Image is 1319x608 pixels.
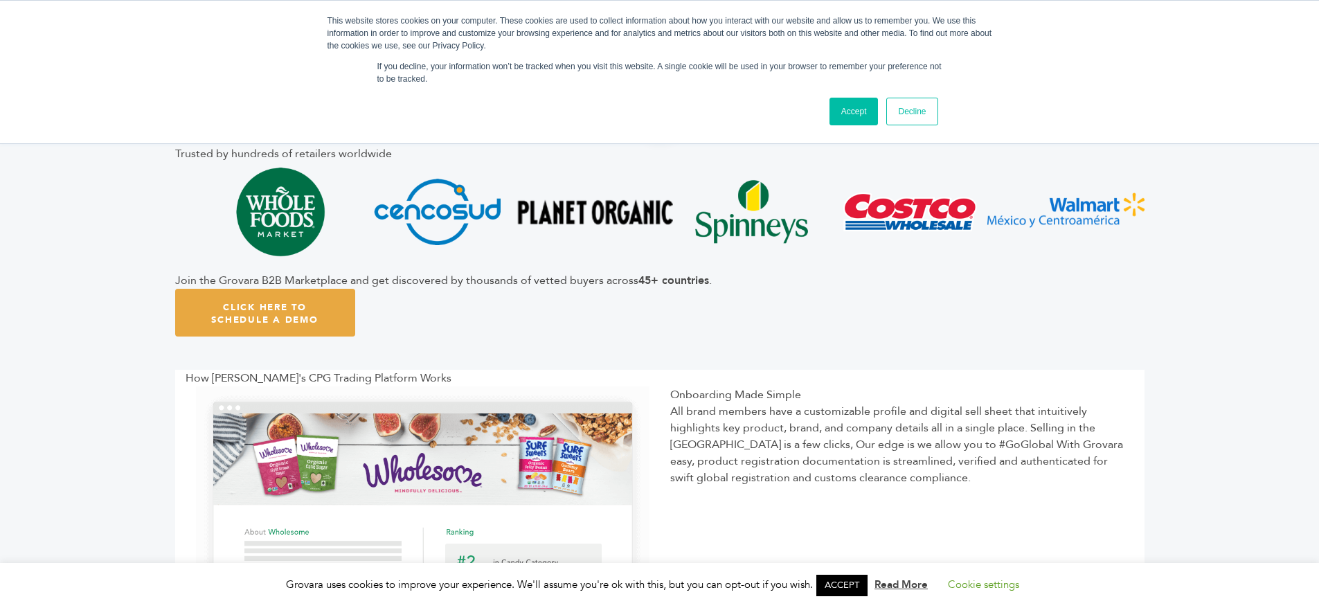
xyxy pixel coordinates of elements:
span: Grovara uses cookies to improve your experience. We'll assume you're ok with this, but you can op... [286,578,1033,591]
a: ACCEPT [816,575,868,596]
a: Decline [886,98,937,125]
div: How [PERSON_NAME]'s CPG Trading Platform Works [175,370,1145,386]
div: Trusted by hundreds of retailers worldwide [175,145,1145,162]
span: Click Here To Schedule A Demo [211,301,318,326]
div: Onboarding Made Simple [670,386,1124,403]
a: Accept [829,98,879,125]
div: All brand members have a customizable profile and digital sell sheet that intuitively highlights ... [670,403,1124,486]
a: Read More [874,578,928,591]
div: This website stores cookies on your computer. These cookies are used to collect information about... [327,15,992,52]
div: Join the Grovara B2B Marketplace and get discovered by thousands of vetted buyers across . [175,272,1145,289]
b: 45+ countries [638,273,709,288]
a: Click Here To Schedule A Demo [175,289,355,337]
p: If you decline, your information won’t be tracked when you visit this website. A single cookie wi... [377,60,942,85]
a: Cookie settings [948,578,1019,591]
